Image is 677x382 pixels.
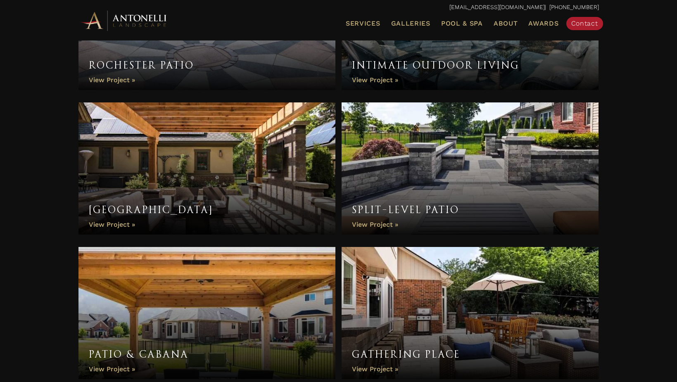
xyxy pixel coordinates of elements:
span: Contact [571,19,598,27]
a: Pool & Spa [438,18,486,29]
a: About [490,18,521,29]
a: Galleries [388,18,434,29]
img: Antonelli Horizontal Logo [78,9,169,32]
span: Galleries [391,19,430,27]
p: | [PHONE_NUMBER] [78,2,599,13]
a: Awards [525,18,562,29]
span: Pool & Spa [441,19,483,27]
span: Awards [528,19,558,27]
span: About [494,20,518,27]
a: [EMAIL_ADDRESS][DOMAIN_NAME] [449,4,545,10]
a: Services [342,18,384,29]
span: Services [346,20,380,27]
a: Contact [566,17,603,30]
